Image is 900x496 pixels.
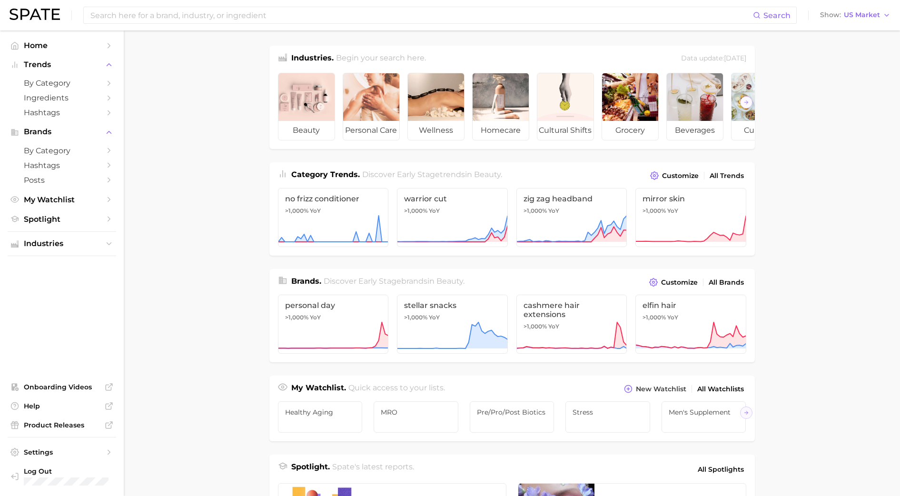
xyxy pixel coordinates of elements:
span: >1,000% [643,314,666,321]
button: Industries [8,237,116,251]
span: Stress [573,408,643,416]
span: culinary [732,121,788,140]
span: New Watchlist [636,385,686,393]
span: homecare [473,121,529,140]
span: beauty [278,121,335,140]
button: New Watchlist [622,382,688,396]
h1: Industries. [291,52,334,65]
a: Home [8,38,116,53]
h2: Begin your search here. [336,52,426,65]
span: by Category [24,146,100,155]
a: Stress [565,401,650,433]
span: Log Out [24,467,109,476]
span: YoY [667,207,678,215]
span: Home [24,41,100,50]
h2: Quick access to your lists. [348,382,445,396]
a: grocery [602,73,659,140]
span: YoY [548,207,559,215]
span: personal care [343,121,399,140]
h1: Spotlight. [291,461,330,477]
span: Onboarding Videos [24,383,100,391]
span: warrior cut [404,194,501,203]
span: Search [763,11,791,20]
img: SPATE [10,9,60,20]
span: YoY [667,314,678,321]
a: Hashtags [8,105,116,120]
a: Spotlight [8,212,116,227]
span: >1,000% [643,207,666,214]
span: Customize [662,172,699,180]
a: wellness [407,73,465,140]
span: beauty [436,277,463,286]
a: Men's Supplement [662,401,746,433]
span: All Watchlists [697,385,744,393]
span: Posts [24,176,100,185]
a: beverages [666,73,723,140]
a: Hashtags [8,158,116,173]
button: Trends [8,58,116,72]
span: Hashtags [24,108,100,117]
a: by Category [8,76,116,90]
a: culinary [731,73,788,140]
button: Brands [8,125,116,139]
span: Product Releases [24,421,100,429]
a: All Spotlights [695,461,746,477]
a: personal care [343,73,400,140]
span: cashmere hair extensions [524,301,620,319]
span: Hashtags [24,161,100,170]
button: Scroll Right [740,407,752,419]
a: no frizz conditioner>1,000% YoY [278,188,389,247]
span: Ingredients [24,93,100,102]
span: beauty [474,170,501,179]
button: Customize [648,169,701,182]
span: elfin hair [643,301,739,310]
a: personal day>1,000% YoY [278,295,389,354]
a: cultural shifts [537,73,594,140]
a: cashmere hair extensions>1,000% YoY [516,295,627,354]
a: homecare [472,73,529,140]
a: MRO [374,401,458,433]
span: Trends [24,60,100,69]
a: Settings [8,445,116,459]
a: My Watchlist [8,192,116,207]
span: wellness [408,121,464,140]
span: MRO [381,408,451,416]
a: beauty [278,73,335,140]
span: YoY [310,314,321,321]
span: Show [820,12,841,18]
button: Scroll Right [740,96,752,109]
a: Onboarding Videos [8,380,116,394]
span: Healthy Aging [285,408,356,416]
span: Brands [24,128,100,136]
h1: My Watchlist. [291,382,346,396]
span: Customize [661,278,698,287]
a: by Category [8,143,116,158]
span: beverages [667,121,723,140]
a: zig zag headband>1,000% YoY [516,188,627,247]
span: cultural shifts [537,121,593,140]
a: All Brands [706,276,746,289]
a: stellar snacks>1,000% YoY [397,295,508,354]
span: All Brands [709,278,744,287]
span: >1,000% [404,314,427,321]
button: ShowUS Market [818,9,893,21]
span: My Watchlist [24,195,100,204]
a: Log out. Currently logged in with e-mail pquiroz@maryruths.com. [8,464,116,488]
div: Data update: [DATE] [681,52,746,65]
h2: Spate's latest reports. [332,461,414,477]
span: Category Trends . [291,170,360,179]
span: US Market [844,12,880,18]
span: YoY [310,207,321,215]
span: stellar snacks [404,301,501,310]
span: Discover Early Stage brands in . [324,277,465,286]
a: pre/pro/post biotics [470,401,554,433]
span: no frizz conditioner [285,194,382,203]
span: Men's Supplement [669,408,739,416]
span: YoY [548,323,559,330]
span: zig zag headband [524,194,620,203]
a: All Trends [707,169,746,182]
span: All Spotlights [698,464,744,475]
span: by Category [24,79,100,88]
span: grocery [602,121,658,140]
span: >1,000% [285,314,308,321]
